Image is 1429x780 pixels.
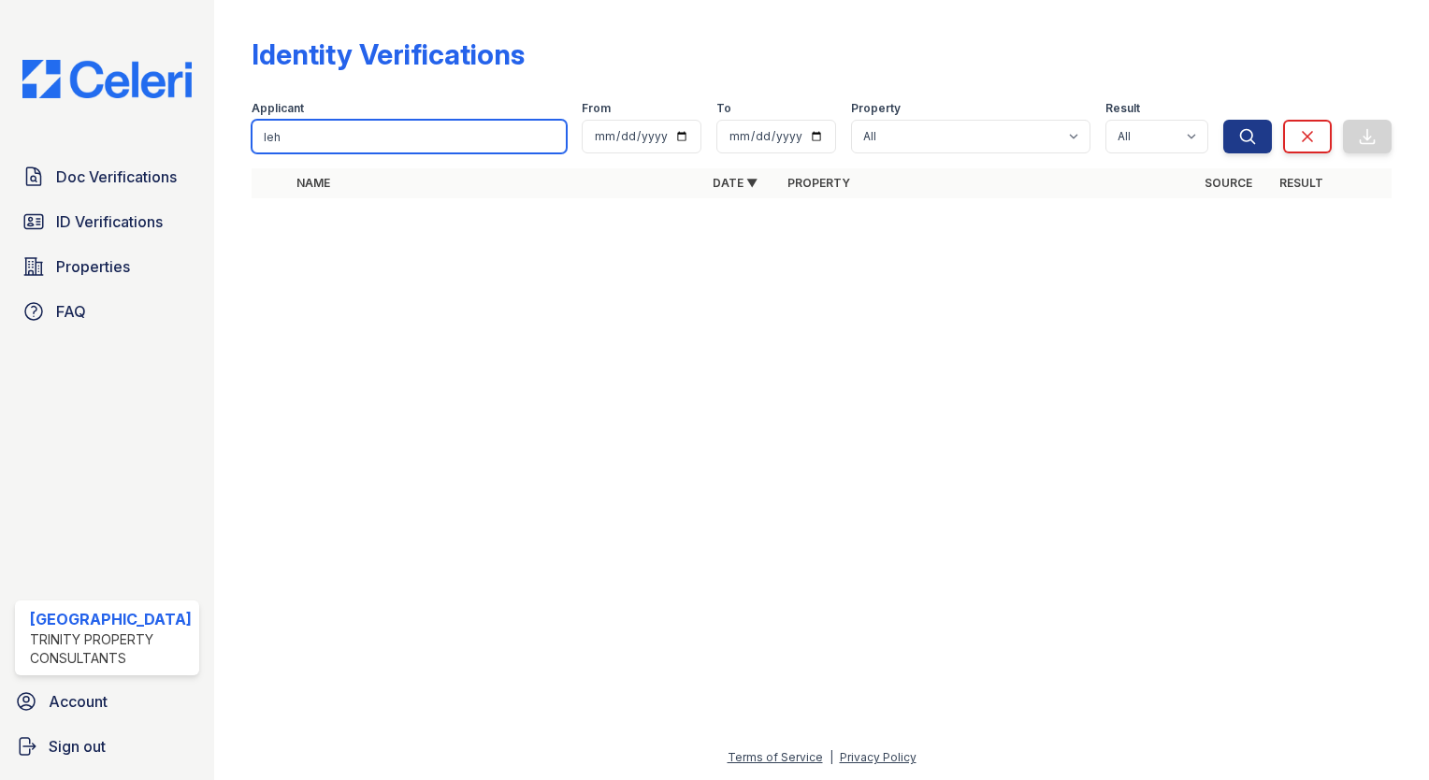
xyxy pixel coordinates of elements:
span: Properties [56,255,130,278]
a: FAQ [15,293,199,330]
span: ID Verifications [56,210,163,233]
a: Result [1279,176,1323,190]
label: Applicant [252,101,304,116]
a: ID Verifications [15,203,199,240]
a: Property [787,176,850,190]
div: [GEOGRAPHIC_DATA] [30,608,192,630]
span: FAQ [56,300,86,323]
a: Date ▼ [713,176,758,190]
span: Sign out [49,735,106,758]
label: Property [851,101,901,116]
div: | [830,750,833,764]
label: From [582,101,611,116]
a: Account [7,683,207,720]
input: Search by name or phone number [252,120,567,153]
a: Terms of Service [728,750,823,764]
div: Trinity Property Consultants [30,630,192,668]
a: Source [1205,176,1252,190]
a: Doc Verifications [15,158,199,195]
label: To [716,101,731,116]
a: Properties [15,248,199,285]
a: Privacy Policy [840,750,917,764]
img: CE_Logo_Blue-a8612792a0a2168367f1c8372b55b34899dd931a85d93a1a3d3e32e68fde9ad4.png [7,60,207,98]
a: Name [296,176,330,190]
div: Identity Verifications [252,37,525,71]
span: Doc Verifications [56,166,177,188]
span: Account [49,690,108,713]
a: Sign out [7,728,207,765]
label: Result [1105,101,1140,116]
